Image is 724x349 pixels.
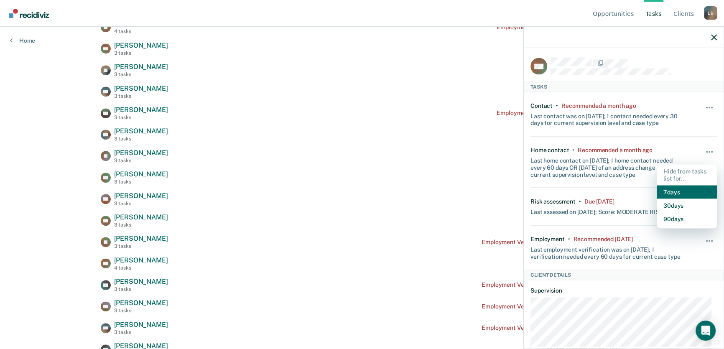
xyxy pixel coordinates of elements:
[114,71,168,77] div: 3 tasks
[114,136,168,142] div: 3 tasks
[114,127,168,135] span: [PERSON_NAME]
[114,50,168,56] div: 3 tasks
[530,102,553,109] div: Contact
[114,115,168,120] div: 3 tasks
[497,110,623,117] div: Employment Verification recommended [DATE]
[530,109,686,127] div: Last contact was on [DATE]; 1 contact needed every 30 days for current supervision level and case...
[114,243,168,249] div: 3 tasks
[657,199,717,212] button: 30 days
[482,281,623,288] div: Employment Verification recommended a month ago
[530,242,686,260] div: Last employment verification was on [DATE]; 1 verification needed every 60 days for current case ...
[556,102,558,109] div: •
[704,6,717,20] button: Profile dropdown button
[114,179,168,185] div: 3 tasks
[572,147,574,154] div: •
[657,212,717,225] button: 90 days
[114,201,168,206] div: 3 tasks
[114,192,168,200] span: [PERSON_NAME]
[530,154,686,178] div: Last home contact on [DATE]; 1 home contact needed every 60 days OR [DATE] of an address change f...
[524,270,724,280] div: Client Details
[579,198,581,205] div: •
[530,287,717,294] dt: Supervision
[657,165,717,186] div: Hide from tasks list for...
[114,256,168,264] span: [PERSON_NAME]
[114,41,168,49] span: [PERSON_NAME]
[530,147,569,154] div: Home contact
[114,321,168,329] span: [PERSON_NAME]
[530,198,576,205] div: Risk assessment
[114,28,168,34] div: 4 tasks
[578,147,653,154] div: Recommended a month ago
[573,236,632,243] div: Recommended 16 days ago
[9,9,49,18] img: Recidiviz
[657,165,717,229] div: Dropdown Menu
[10,37,35,44] a: Home
[584,198,614,205] div: Due 18 days ago
[114,222,168,228] div: 3 tasks
[114,170,168,178] span: [PERSON_NAME]
[482,324,623,331] div: Employment Verification recommended a month ago
[114,278,168,285] span: [PERSON_NAME]
[114,286,168,292] div: 3 tasks
[114,84,168,92] span: [PERSON_NAME]
[114,234,168,242] span: [PERSON_NAME]
[114,299,168,307] span: [PERSON_NAME]
[114,308,168,313] div: 3 tasks
[114,106,168,114] span: [PERSON_NAME]
[704,6,717,20] div: L B
[482,303,623,310] div: Employment Verification recommended a month ago
[568,236,570,243] div: •
[657,185,717,199] button: 7 days
[114,329,168,335] div: 3 tasks
[114,265,168,271] div: 4 tasks
[114,213,168,221] span: [PERSON_NAME]
[497,24,623,31] div: Employment Verification recommended [DATE]
[524,82,724,92] div: Tasks
[482,239,623,246] div: Employment Verification recommended a month ago
[114,158,168,163] div: 3 tasks
[561,102,636,109] div: Recommended a month ago
[114,149,168,157] span: [PERSON_NAME]
[696,321,716,341] div: Open Intercom Messenger
[114,93,168,99] div: 3 tasks
[530,236,565,243] div: Employment
[114,63,168,71] span: [PERSON_NAME]
[530,205,663,216] div: Last assessed on [DATE]; Score: MODERATE RISK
